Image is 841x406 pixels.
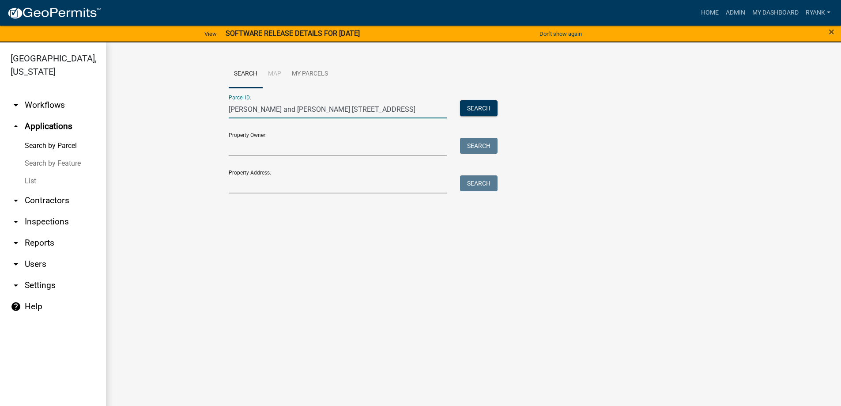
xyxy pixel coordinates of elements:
[229,60,263,88] a: Search
[11,238,21,248] i: arrow_drop_down
[749,4,802,21] a: My Dashboard
[201,27,220,41] a: View
[829,26,834,38] span: ×
[722,4,749,21] a: Admin
[11,121,21,132] i: arrow_drop_up
[829,27,834,37] button: Close
[11,301,21,312] i: help
[460,175,498,191] button: Search
[11,195,21,206] i: arrow_drop_down
[11,280,21,291] i: arrow_drop_down
[460,100,498,116] button: Search
[802,4,834,21] a: RyanK
[11,259,21,269] i: arrow_drop_down
[287,60,333,88] a: My Parcels
[698,4,722,21] a: Home
[11,100,21,110] i: arrow_drop_down
[536,27,585,41] button: Don't show again
[460,138,498,154] button: Search
[226,29,360,38] strong: SOFTWARE RELEASE DETAILS FOR [DATE]
[11,216,21,227] i: arrow_drop_down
